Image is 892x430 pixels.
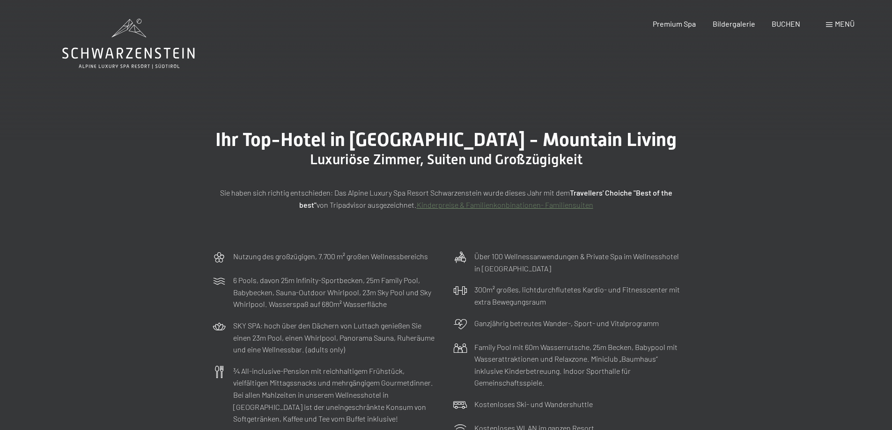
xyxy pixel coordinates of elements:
[233,365,439,425] p: ¾ All-inclusive-Pension mit reichhaltigem Frühstück, vielfältigen Mittagssnacks und mehrgängigem ...
[233,250,428,262] p: Nutzung des großzügigen, 7.700 m² großen Wellnessbereichs
[299,188,672,209] strong: Travellers' Choiche "Best of the best"
[215,129,677,151] span: Ihr Top-Hotel in [GEOGRAPHIC_DATA] - Mountain Living
[474,250,680,274] p: Über 100 Wellnessanwendungen & Private Spa im Wellnesshotel in [GEOGRAPHIC_DATA]
[835,19,855,28] span: Menü
[233,274,439,310] p: 6 Pools, davon 25m Infinity-Sportbecken, 25m Family Pool, Babybecken, Sauna-Outdoor Whirlpool, 23...
[417,200,593,209] a: Kinderpreise & Familienkonbinationen- Familiensuiten
[212,187,680,211] p: Sie haben sich richtig entschieden: Das Alpine Luxury Spa Resort Schwarzenstein wurde dieses Jahr...
[474,341,680,389] p: Family Pool mit 60m Wasserrutsche, 25m Becken, Babypool mit Wasserattraktionen und Relaxzone. Min...
[474,398,593,410] p: Kostenloses Ski- und Wandershuttle
[653,19,696,28] a: Premium Spa
[474,284,680,307] p: 300m² großes, lichtdurchflutetes Kardio- und Fitnesscenter mit extra Bewegungsraum
[233,320,439,356] p: SKY SPA: hoch über den Dächern von Luttach genießen Sie einen 23m Pool, einen Whirlpool, Panorama...
[772,19,800,28] a: BUCHEN
[713,19,755,28] a: Bildergalerie
[310,151,582,168] span: Luxuriöse Zimmer, Suiten und Großzügigkeit
[474,317,659,329] p: Ganzjährig betreutes Wander-, Sport- und Vitalprogramm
